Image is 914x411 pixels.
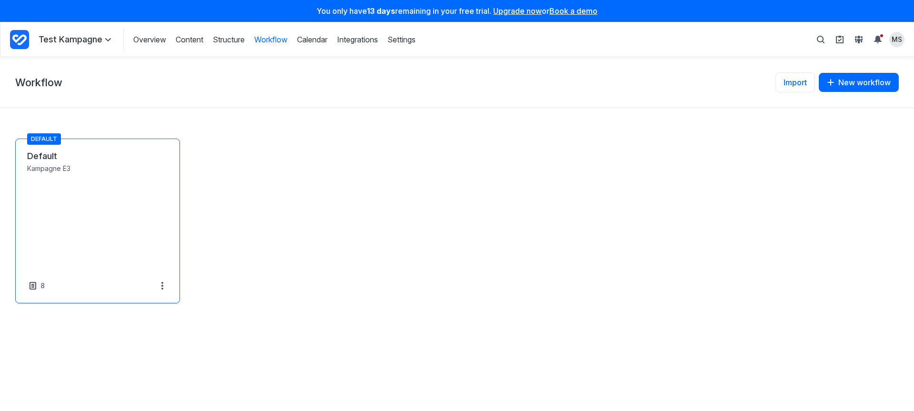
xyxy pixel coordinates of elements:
[892,35,902,44] span: MS
[133,34,166,45] a: Overview
[493,6,542,16] a: Upgrade now
[10,28,29,51] a: Project Dashboard
[15,76,62,89] h1: Workflow
[832,32,847,47] button: View set up guide
[297,34,328,45] a: Calendar
[775,72,815,92] a: Import
[870,32,889,47] summary: View Notifications
[367,6,395,16] strong: 13 days
[387,34,416,45] a: Settings
[254,34,288,45] a: Workflow
[27,150,168,162] a: Default
[157,280,168,291] summary: More options for Default
[337,34,378,45] a: Integrations
[813,32,828,47] button: Toggle search bar
[819,73,899,92] button: New workflow
[6,6,908,16] p: You only have remaining in your free trial. or
[27,280,47,291] a: 8
[27,133,61,145] span: Default
[851,32,866,47] button: View People & Groups
[15,139,180,303] div: Default workflow
[213,34,245,45] a: Structure
[176,34,203,45] a: Content
[39,34,114,46] summary: Test Kampagne
[889,32,904,47] summary: View profile menu
[549,6,597,16] a: Book a demo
